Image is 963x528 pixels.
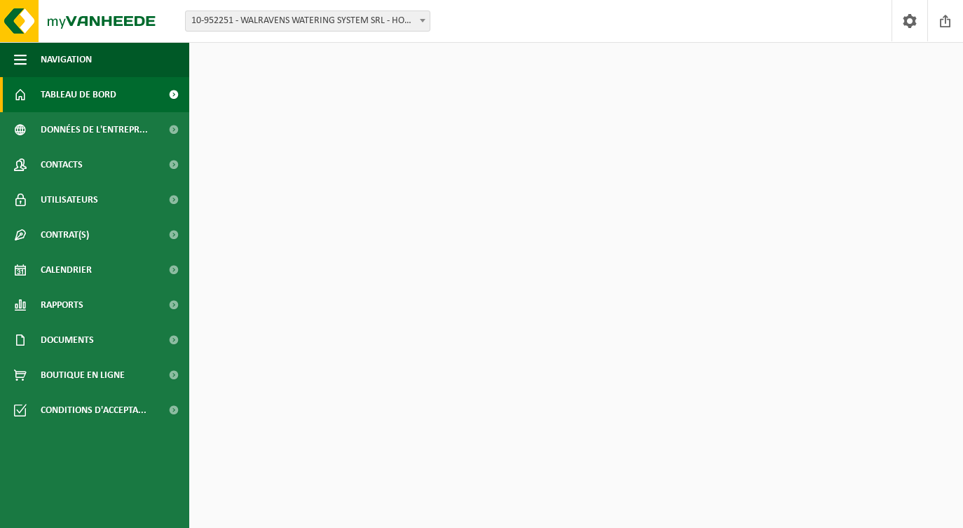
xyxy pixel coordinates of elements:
span: Calendrier [41,252,92,287]
span: 10-952251 - WALRAVENS WATERING SYSTEM SRL - HOVES [186,11,430,31]
span: Utilisateurs [41,182,98,217]
span: Tableau de bord [41,77,116,112]
span: Navigation [41,42,92,77]
span: Données de l'entrepr... [41,112,148,147]
span: Contrat(s) [41,217,89,252]
span: Documents [41,323,94,358]
span: Conditions d'accepta... [41,393,146,428]
span: Rapports [41,287,83,323]
span: 10-952251 - WALRAVENS WATERING SYSTEM SRL - HOVES [185,11,430,32]
span: Contacts [41,147,83,182]
span: Boutique en ligne [41,358,125,393]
